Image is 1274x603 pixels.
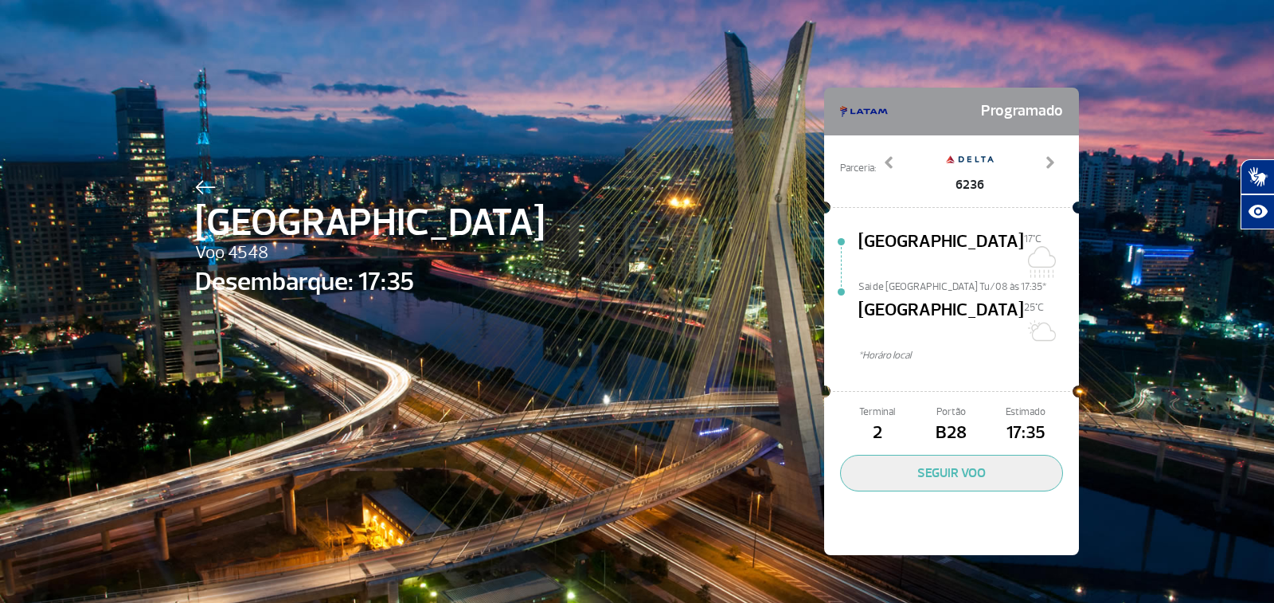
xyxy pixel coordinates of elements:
[195,240,545,267] span: Voo 4548
[1241,159,1274,194] button: Abrir tradutor de língua de sinais.
[989,420,1063,447] span: 17:35
[914,405,988,420] span: Portão
[914,420,988,447] span: B28
[981,96,1063,127] span: Programado
[1024,301,1044,314] span: 25°C
[195,263,545,301] span: Desembarque: 17:35
[840,420,914,447] span: 2
[1241,159,1274,229] div: Plugin de acessibilidade da Hand Talk.
[840,405,914,420] span: Terminal
[858,280,1079,291] span: Sai de [GEOGRAPHIC_DATA] Tu/08 às 17:35*
[858,348,1079,363] span: *Horáro local
[946,175,994,194] span: 6236
[989,405,1063,420] span: Estimado
[1024,315,1056,347] img: Sol com muitas nuvens
[1024,233,1041,245] span: 17°C
[840,161,876,176] span: Parceria:
[858,297,1024,348] span: [GEOGRAPHIC_DATA]
[1024,246,1056,278] img: Nublado
[858,229,1024,280] span: [GEOGRAPHIC_DATA]
[840,455,1063,491] button: SEGUIR VOO
[1241,194,1274,229] button: Abrir recursos assistivos.
[195,194,545,252] span: [GEOGRAPHIC_DATA]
